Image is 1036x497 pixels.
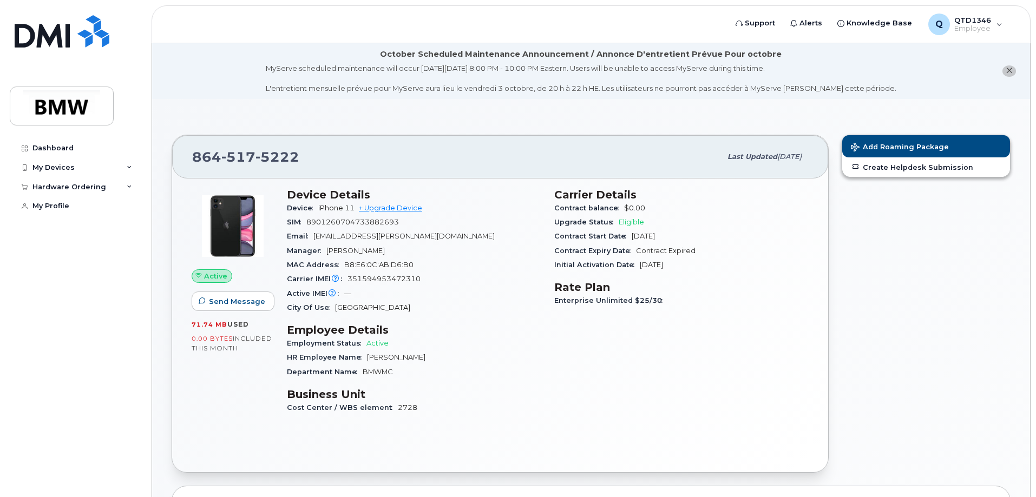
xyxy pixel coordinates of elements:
span: Enterprise Unlimited $25/30 [554,296,668,304]
span: Active [366,339,389,347]
span: [DATE] [777,153,802,161]
span: Active [204,271,227,281]
div: MyServe scheduled maintenance will occur [DATE][DATE] 8:00 PM - 10:00 PM Eastern. Users will be u... [266,63,896,94]
h3: Rate Plan [554,281,809,294]
span: Contract Expired [636,247,696,255]
h3: Business Unit [287,388,541,401]
span: Manager [287,247,326,255]
span: included this month [192,334,272,352]
span: [PERSON_NAME] [367,353,425,361]
span: Eligible [619,218,644,226]
span: 517 [221,149,255,165]
span: Carrier IMEI [287,275,347,283]
span: 8901260704733882693 [306,218,399,226]
span: iPhone 11 [318,204,355,212]
a: Create Helpdesk Submission [842,157,1010,177]
span: Contract Start Date [554,232,632,240]
button: Send Message [192,291,274,311]
img: iPhone_11.jpg [200,194,265,259]
span: Device [287,204,318,212]
h3: Employee Details [287,323,541,336]
span: Add Roaming Package [851,143,949,153]
span: Initial Activation Date [554,261,640,269]
span: 0.00 Bytes [192,335,233,342]
iframe: Messenger Launcher [989,450,1028,489]
span: Contract Expiry Date [554,247,636,255]
span: Upgrade Status [554,218,619,226]
span: 71.74 MB [192,321,227,328]
button: close notification [1002,65,1016,77]
span: 5222 [255,149,299,165]
span: B8:E6:0C:AB:D6:B0 [344,261,414,269]
span: Cost Center / WBS element [287,403,398,412]
div: October Scheduled Maintenance Announcement / Annonce D'entretient Prévue Pour octobre [380,49,782,60]
span: Last updated [727,153,777,161]
span: MAC Address [287,261,344,269]
span: Employment Status [287,339,366,347]
span: Active IMEI [287,289,344,297]
h3: Device Details [287,188,541,201]
span: City Of Use [287,303,335,312]
span: Send Message [209,296,265,307]
span: Contract balance [554,204,624,212]
span: used [227,320,249,328]
a: + Upgrade Device [359,204,422,212]
span: 2728 [398,403,417,412]
span: 864 [192,149,299,165]
span: $0.00 [624,204,645,212]
span: Department Name [287,368,363,376]
h3: Carrier Details [554,188,809,201]
span: BMWMC [363,368,393,376]
button: Add Roaming Package [842,135,1010,157]
span: SIM [287,218,306,226]
span: [DATE] [640,261,663,269]
span: [PERSON_NAME] [326,247,385,255]
span: HR Employee Name [287,353,367,361]
span: 351594953472310 [347,275,421,283]
span: Email [287,232,313,240]
span: [EMAIL_ADDRESS][PERSON_NAME][DOMAIN_NAME] [313,232,495,240]
span: [DATE] [632,232,655,240]
span: — [344,289,351,297]
span: [GEOGRAPHIC_DATA] [335,303,410,312]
